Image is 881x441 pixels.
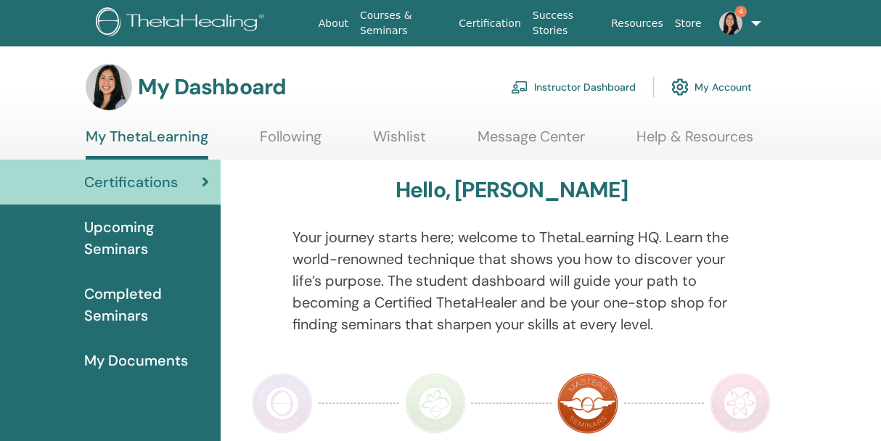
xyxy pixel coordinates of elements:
span: Completed Seminars [84,283,209,326]
a: Instructor Dashboard [511,71,636,103]
span: Upcoming Seminars [84,216,209,260]
a: My Account [671,71,752,103]
img: default.jpg [719,12,742,35]
a: Success Stories [527,2,605,44]
a: Following [260,128,321,156]
a: Wishlist [373,128,426,156]
a: Certification [453,10,526,37]
span: Certifications [84,171,178,193]
a: My ThetaLearning [86,128,208,160]
a: Store [669,10,708,37]
img: Certificate of Science [710,373,771,434]
a: About [313,10,354,37]
a: Courses & Seminars [354,2,453,44]
span: My Documents [84,350,188,371]
a: Message Center [478,128,585,156]
img: Instructor [405,373,466,434]
img: logo.png [96,7,269,40]
span: 4 [735,6,747,17]
img: chalkboard-teacher.svg [511,81,528,94]
h3: My Dashboard [138,74,286,100]
img: Master [557,373,618,434]
a: Help & Resources [636,128,753,156]
img: default.jpg [86,64,132,110]
img: Practitioner [252,373,313,434]
a: Resources [605,10,669,37]
img: cog.svg [671,75,689,99]
h3: Hello, [PERSON_NAME] [396,177,628,203]
p: Your journey starts here; welcome to ThetaLearning HQ. Learn the world-renowned technique that sh... [292,226,731,335]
